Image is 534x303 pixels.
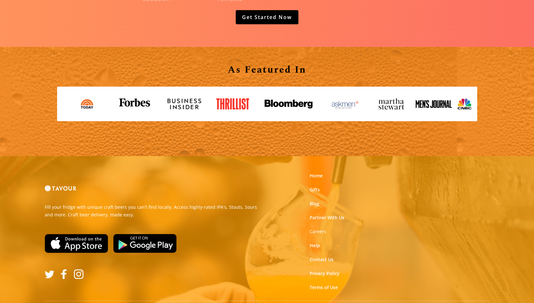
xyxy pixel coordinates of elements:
a: Help [310,242,320,249]
a: Partner With Us [310,214,344,221]
a: Privacy Policy [310,270,340,277]
a: Gifts [310,187,320,193]
p: Fill your fridge with unique craft beers you can't find locally. Access highly-rated IPA's, Stout... [45,203,262,219]
a: Careers [310,228,326,235]
a: Home [310,173,323,179]
strong: As Featured In [228,63,307,77]
a: Blog [310,201,319,207]
a: Terms of Use [310,284,338,291]
a: Get Started now [236,10,298,24]
strong: Careers [310,228,326,234]
a: Contact Us [310,256,333,263]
